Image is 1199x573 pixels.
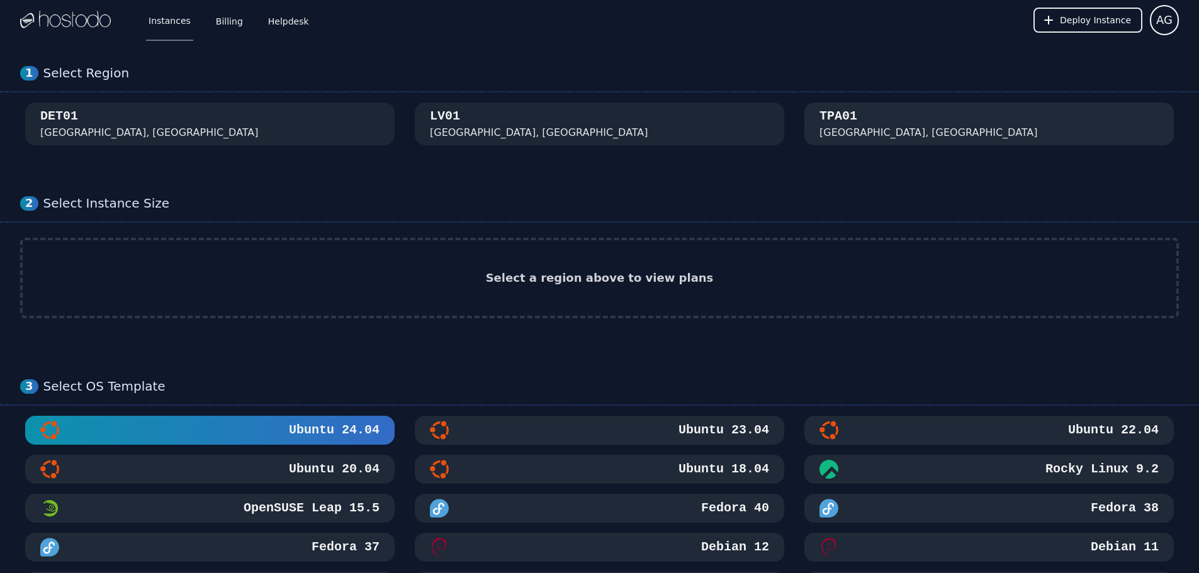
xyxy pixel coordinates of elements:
[430,421,449,440] img: Ubuntu 23.04
[309,538,380,556] h3: Fedora 37
[430,108,460,125] div: LV01
[20,66,38,81] div: 1
[819,125,1038,140] div: [GEOGRAPHIC_DATA], [GEOGRAPHIC_DATA]
[1066,421,1159,439] h3: Ubuntu 22.04
[699,499,769,517] h3: Fedora 40
[25,533,395,562] button: Fedora 37Fedora 37
[676,460,769,478] h3: Ubuntu 18.04
[241,499,380,517] h3: OpenSUSE Leap 15.5
[819,460,838,479] img: Rocky Linux 9.2
[804,494,1174,523] button: Fedora 38Fedora 38
[819,421,838,440] img: Ubuntu 22.04
[1060,14,1131,26] span: Deploy Instance
[804,533,1174,562] button: Debian 11Debian 11
[1088,499,1159,517] h3: Fedora 38
[43,379,1179,394] div: Select OS Template
[43,196,1179,211] div: Select Instance Size
[415,416,784,445] button: Ubuntu 23.04Ubuntu 23.04
[1088,538,1159,556] h3: Debian 11
[676,421,769,439] h3: Ubuntu 23.04
[415,494,784,523] button: Fedora 40Fedora 40
[40,125,259,140] div: [GEOGRAPHIC_DATA], [GEOGRAPHIC_DATA]
[1043,460,1159,478] h3: Rocky Linux 9.2
[40,108,78,125] div: DET01
[43,65,1179,81] div: Select Region
[20,379,38,394] div: 3
[819,499,838,518] img: Fedora 38
[430,538,449,557] img: Debian 12
[40,460,59,479] img: Ubuntu 20.04
[699,538,769,556] h3: Debian 12
[1156,11,1173,29] span: AG
[819,538,838,557] img: Debian 11
[20,11,111,30] img: Logo
[286,421,380,439] h3: Ubuntu 24.04
[40,499,59,518] img: OpenSUSE Leap 15.5 Minimal
[415,533,784,562] button: Debian 12Debian 12
[1150,5,1179,35] button: User menu
[430,460,449,479] img: Ubuntu 18.04
[25,455,395,484] button: Ubuntu 20.04Ubuntu 20.04
[486,269,714,287] h2: Select a region above to view plans
[1033,8,1142,33] button: Deploy Instance
[430,499,449,518] img: Fedora 40
[20,196,38,211] div: 2
[804,103,1174,145] button: TPA01 [GEOGRAPHIC_DATA], [GEOGRAPHIC_DATA]
[25,494,395,523] button: OpenSUSE Leap 15.5 MinimalOpenSUSE Leap 15.5
[804,455,1174,484] button: Rocky Linux 9.2Rocky Linux 9.2
[819,108,857,125] div: TPA01
[40,538,59,557] img: Fedora 37
[286,460,380,478] h3: Ubuntu 20.04
[415,455,784,484] button: Ubuntu 18.04Ubuntu 18.04
[25,103,395,145] button: DET01 [GEOGRAPHIC_DATA], [GEOGRAPHIC_DATA]
[25,416,395,445] button: Ubuntu 24.04Ubuntu 24.04
[40,421,59,440] img: Ubuntu 24.04
[804,416,1174,445] button: Ubuntu 22.04Ubuntu 22.04
[430,125,648,140] div: [GEOGRAPHIC_DATA], [GEOGRAPHIC_DATA]
[415,103,784,145] button: LV01 [GEOGRAPHIC_DATA], [GEOGRAPHIC_DATA]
